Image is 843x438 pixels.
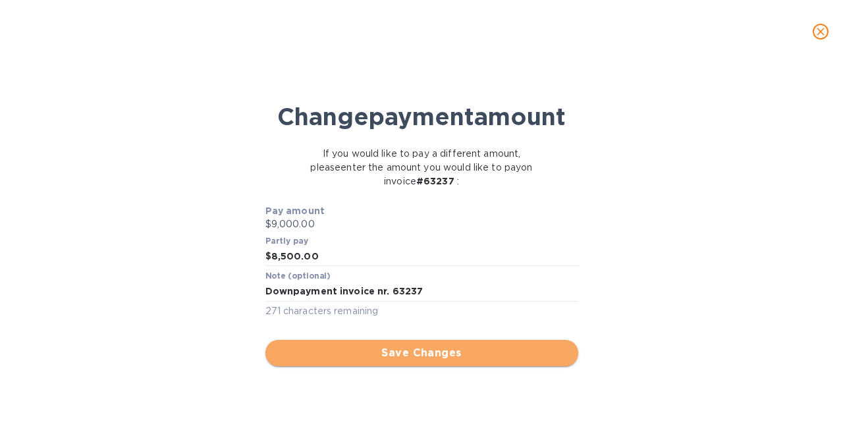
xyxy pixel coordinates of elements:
input: Enter the amount you would like to pay [271,247,578,267]
textarea: Downpayment invoice nr. 63237 [265,286,578,297]
b: Pay amount [265,205,325,216]
button: Save Changes [265,340,578,366]
b: # 63237 [416,176,454,186]
p: $9,000.00 [265,217,578,231]
button: close [805,16,836,47]
label: Partly pay [265,237,309,245]
p: If you would like to pay a different amount, please enter the amount you would like to pay on inv... [294,147,548,188]
b: Change payment amount [277,102,566,131]
label: Note (optional) [265,273,330,281]
p: 271 characters remaining [265,304,578,319]
div: $ [265,247,271,267]
span: Save Changes [276,345,568,361]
